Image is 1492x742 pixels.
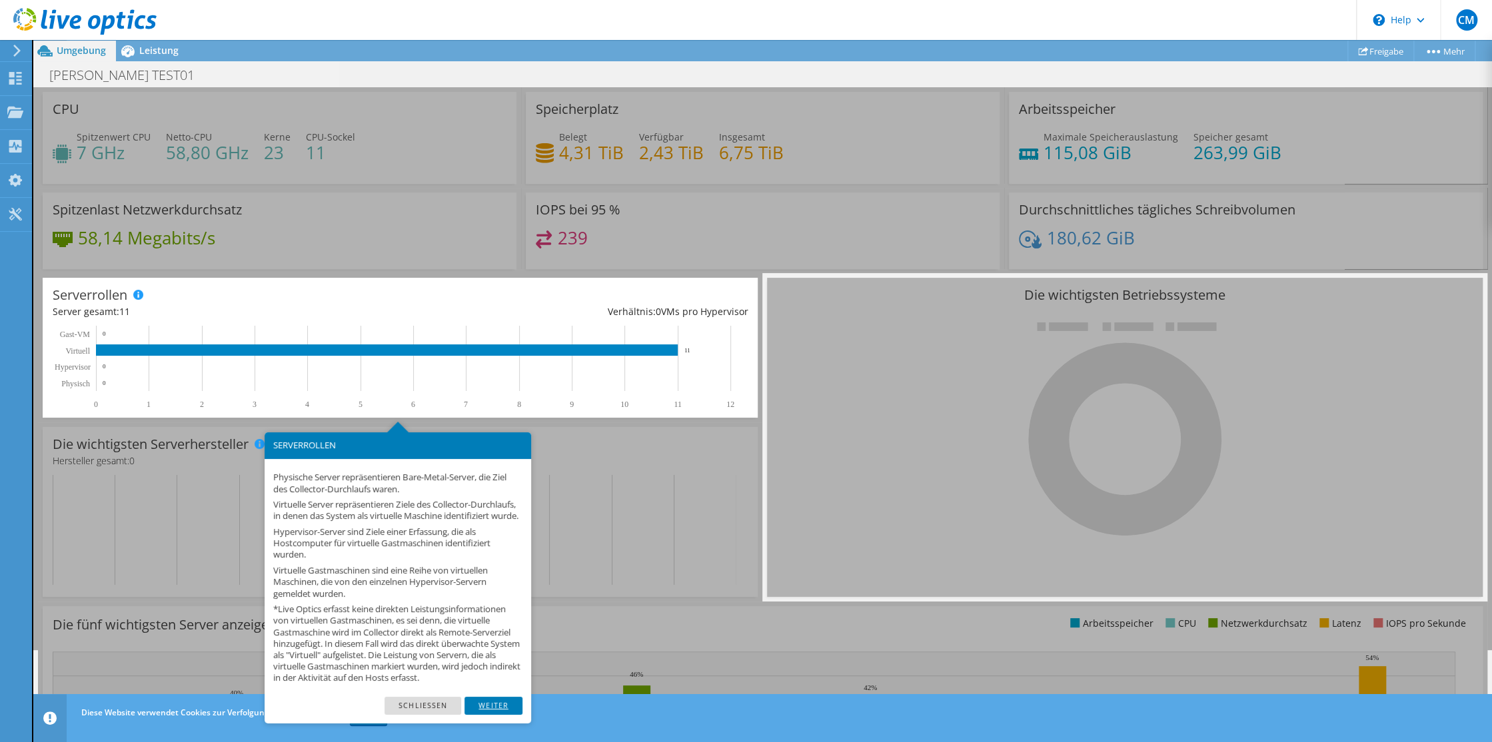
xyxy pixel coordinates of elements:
h3: SERVERROLLEN [273,441,522,450]
p: *Live Optics erfasst keine direkten Leistungsinformationen von virtuellen Gastmaschinen, es sei d... [273,603,522,683]
a: Schließen [384,697,461,714]
p: Virtuelle Gastmaschinen sind eine Reihe von virtuellen Maschinen, die von den einzelnen Hyperviso... [273,565,522,599]
h1: [PERSON_NAME] TEST01 [43,68,215,83]
p: Hypervisor-Server sind Ziele einer Erfassung, die als Hostcomputer für virtuelle Gastmaschinen id... [273,526,522,560]
a: Weiter [464,697,522,714]
a: Freigabe [1347,41,1414,61]
p: Physische Server repräsentieren Bare-Metal-Server, die Ziel des Collector-Durchlaufs waren. [273,472,522,494]
span: Diese Website verwendet Cookies zur Verfolgung Ihrer Navigation. [81,707,336,718]
span: Leistung [139,44,179,57]
a: Mehr [1413,41,1475,61]
span: CM [1456,9,1477,31]
p: Virtuelle Server repräsentieren Ziele des Collector-Durchlaufs, in denen das System als virtuelle... [273,499,522,522]
span: Umgebung [57,44,106,57]
svg: \n [1373,14,1385,26]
